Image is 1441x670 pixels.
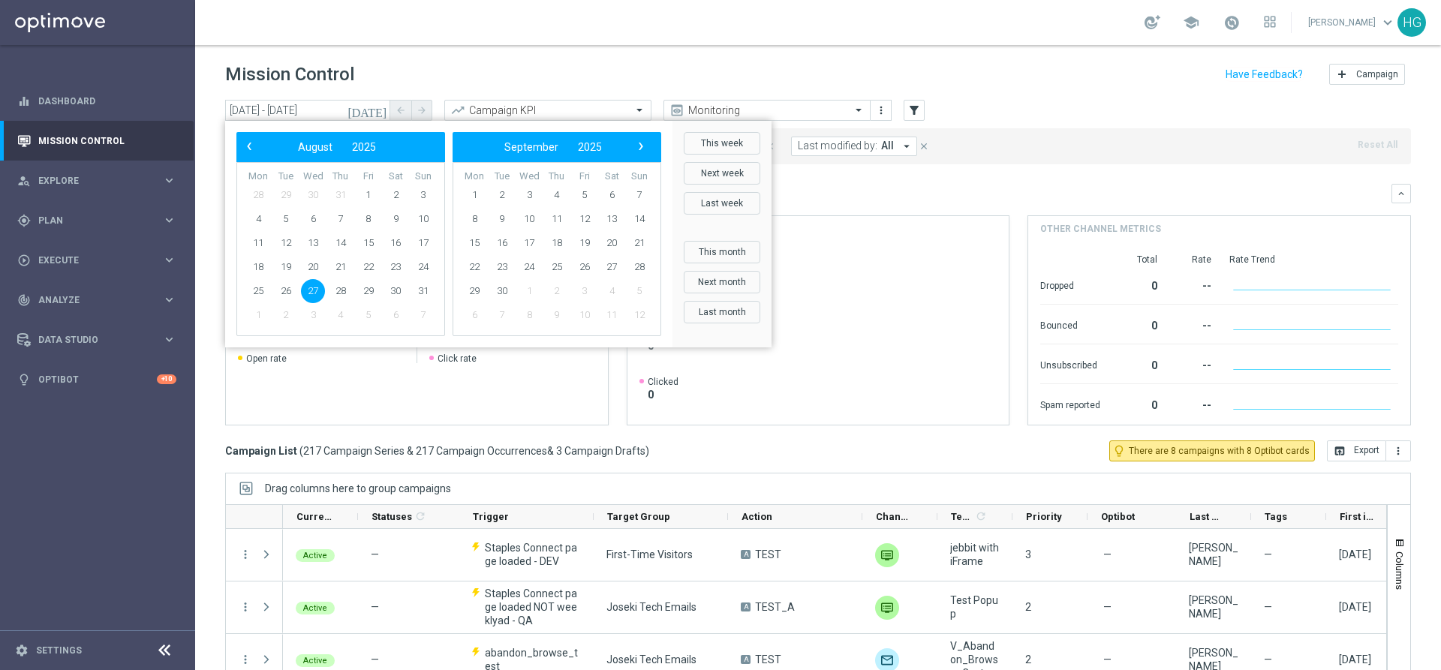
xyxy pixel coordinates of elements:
span: Plan [38,216,162,225]
span: Columns [1394,551,1406,590]
span: 25 [545,255,569,279]
span: 4 [246,207,270,231]
div: +10 [157,374,176,384]
span: 18 [246,255,270,279]
span: Click rate [438,353,477,365]
span: 29 [274,183,298,207]
span: Target Group [607,511,670,522]
button: more_vert [239,548,252,561]
i: refresh [414,510,426,522]
th: weekday [598,170,626,183]
span: 16 [384,231,408,255]
i: close [919,141,929,152]
span: 24 [517,255,541,279]
th: weekday [354,170,382,183]
div: 0 [1118,352,1157,376]
button: This month [684,241,760,263]
i: keyboard_arrow_right [162,293,176,307]
span: Analyze [38,296,162,305]
input: Have Feedback? [1226,69,1303,80]
span: Staples Connect page loaded NOT weeklyad - QA [485,587,581,627]
th: weekday [299,170,327,183]
h3: Campaign List [225,444,649,458]
span: 25 [246,279,270,303]
button: open_in_browser Export [1327,440,1386,461]
span: 217 Campaign Series & 217 Campaign Occurrences [303,444,547,458]
button: more_vert [239,653,252,666]
div: Total [1118,254,1157,266]
button: more_vert [1386,440,1411,461]
i: keyboard_arrow_down [1396,188,1406,199]
button: 2025 [342,137,386,157]
button: Last modified by: All arrow_drop_down [791,137,917,156]
button: Last week [684,192,760,215]
span: 15 [462,231,486,255]
bs-datepicker-navigation-view: ​ ​ ​ [456,137,650,157]
span: Active [303,603,327,613]
i: trending_up [450,103,465,118]
i: keyboard_arrow_right [162,253,176,267]
span: September [504,141,558,153]
span: 24 [411,255,435,279]
span: 16 [490,231,514,255]
span: 21 [627,231,651,255]
span: keyboard_arrow_down [1379,14,1396,31]
span: A [741,602,751,611]
i: track_changes [17,293,31,307]
span: — [1264,548,1272,561]
button: Mission Control [17,135,177,147]
span: 3 [1025,548,1031,560]
i: add [1336,68,1348,80]
span: 22 [356,255,381,279]
colored-tag: Active [296,548,335,562]
i: filter_alt [907,104,921,117]
i: play_circle_outline [17,254,31,267]
span: 2 [490,183,514,207]
span: 2 [274,303,298,327]
span: 2 [545,279,569,303]
a: Optibot [38,359,157,399]
span: All [881,140,894,152]
span: Priority [1026,511,1062,522]
div: Analyze [17,293,162,307]
img: Webpage Pop-up [875,596,899,620]
button: more_vert [874,101,889,119]
span: & [547,445,554,457]
div: HG [1397,8,1426,37]
span: 1 [246,303,270,327]
span: Optibot [1101,511,1135,522]
th: weekday [570,170,598,183]
span: 20 [600,231,624,255]
i: arrow_back [396,105,406,116]
span: TEST [755,548,781,561]
span: Trigger [473,511,509,522]
button: keyboard_arrow_down [1391,184,1411,203]
button: gps_fixed Plan keyboard_arrow_right [17,215,177,227]
span: 10 [411,207,435,231]
span: 19 [573,231,597,255]
span: — [371,653,379,665]
span: — [1264,653,1272,666]
div: Data Studio [17,333,162,347]
span: Templates [951,511,973,522]
span: 27 [600,255,624,279]
button: track_changes Analyze keyboard_arrow_right [17,294,177,306]
span: 13 [600,207,624,231]
i: arrow_drop_down [900,140,913,153]
span: 4 [545,183,569,207]
button: This week [684,132,760,155]
span: — [371,548,379,560]
th: weekday [382,170,410,183]
span: — [371,601,379,613]
span: Active [303,551,327,560]
span: There are 8 campaigns with 8 Optibot cards [1129,444,1310,458]
span: 10 [517,207,541,231]
span: Open rate [246,353,287,365]
span: 8 [462,207,486,231]
div: lightbulb Optibot +10 [17,374,177,386]
span: 14 [329,231,353,255]
span: 2025 [352,141,376,153]
i: more_vert [1392,445,1404,457]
